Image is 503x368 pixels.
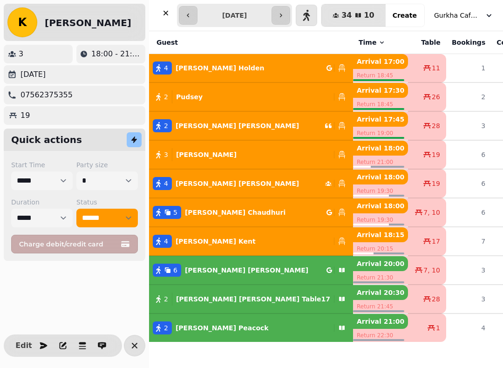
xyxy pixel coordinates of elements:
p: [DATE] [20,69,46,80]
button: 2[PERSON_NAME] Peacock [149,317,353,339]
p: [PERSON_NAME] Chaudhuri [185,208,285,217]
td: 3 [446,256,491,285]
p: [PERSON_NAME] [PERSON_NAME] [185,266,308,275]
span: 19 [432,179,440,188]
button: 2Pudsey [149,86,353,108]
td: 3 [446,111,491,140]
td: 7 [446,227,491,256]
th: Guest [149,31,353,54]
p: [PERSON_NAME] Holden [176,63,265,73]
td: 6 [446,140,491,169]
p: [PERSON_NAME] [176,150,237,159]
span: 7, 10 [423,266,440,275]
p: Arrival 18:15 [353,227,408,242]
td: 6 [446,198,491,227]
label: Duration [11,198,73,207]
button: 4[PERSON_NAME] Holden [149,57,353,79]
td: 6 [446,169,491,198]
p: Arrival 18:00 [353,141,408,156]
button: 4[PERSON_NAME] [PERSON_NAME] [149,172,353,195]
h2: [PERSON_NAME] [45,16,131,29]
span: Gurkha Cafe & Restauarant [434,11,481,20]
td: 4 [446,313,491,342]
span: Edit [18,342,29,349]
p: Return 19:30 [353,213,408,226]
p: [PERSON_NAME] Peacock [176,323,269,333]
button: 2[PERSON_NAME] [PERSON_NAME] Table17 [149,288,353,310]
span: 5 [173,208,177,217]
p: Return 18:45 [353,98,408,111]
span: Charge debit/credit card [19,241,119,247]
p: Pudsey [176,92,203,102]
button: 5[PERSON_NAME] Chaudhuri [149,201,353,224]
p: Return 19:30 [353,184,408,198]
p: Arrival 17:45 [353,112,408,127]
span: 4 [164,179,168,188]
span: Time [359,38,376,47]
p: Arrival 18:00 [353,170,408,184]
p: Return 20:15 [353,242,408,255]
button: 4[PERSON_NAME] Kent [149,230,353,252]
p: Return 21:30 [353,271,408,284]
span: 19 [432,150,440,159]
p: Return 18:45 [353,69,408,82]
span: 1 [436,323,440,333]
p: Return 19:00 [353,127,408,140]
p: Arrival 21:00 [353,314,408,329]
button: Charge debit/credit card [11,235,138,253]
button: Edit [14,336,33,355]
span: Create [393,12,417,19]
span: 4 [164,237,168,246]
span: 26 [432,92,440,102]
h2: Quick actions [11,133,82,146]
p: 18:00 - 21:00 [91,48,142,60]
button: Create [385,4,424,27]
button: Time [359,38,386,47]
span: 4 [164,63,168,73]
p: Return 21:45 [353,300,408,313]
th: Table [408,31,446,54]
span: 34 [341,12,352,19]
p: Arrival 20:00 [353,256,408,271]
span: 17 [432,237,440,246]
span: 2 [164,323,168,333]
span: 10 [364,12,374,19]
p: 3 [19,48,23,60]
p: Arrival 17:00 [353,54,408,69]
p: [PERSON_NAME] Kent [176,237,256,246]
p: Arrival 20:30 [353,285,408,300]
p: [PERSON_NAME] [PERSON_NAME] Table17 [176,294,330,304]
p: Return 22:30 [353,329,408,342]
p: 07562375355 [20,89,73,101]
td: 2 [446,82,491,111]
span: 2 [164,92,168,102]
p: Arrival 18:00 [353,198,408,213]
button: 6[PERSON_NAME] [PERSON_NAME] [149,259,353,281]
span: K [18,17,27,28]
button: Gurkha Cafe & Restauarant [428,7,499,24]
label: Start Time [11,160,73,170]
label: Party size [76,160,138,170]
p: 19 [20,110,30,121]
span: 3 [164,150,168,159]
button: 3[PERSON_NAME] [149,143,353,166]
p: Arrival 17:30 [353,83,408,98]
span: 2 [164,294,168,304]
td: 3 [446,285,491,313]
p: [PERSON_NAME] [PERSON_NAME] [176,121,299,130]
span: 7, 10 [423,208,440,217]
span: 6 [173,266,177,275]
p: [PERSON_NAME] [PERSON_NAME] [176,179,299,188]
td: 1 [446,54,491,83]
label: Status [76,198,138,207]
span: 11 [432,63,440,73]
button: 2[PERSON_NAME] [PERSON_NAME] [149,115,353,137]
button: 3410 [321,4,386,27]
span: 2 [164,121,168,130]
p: Return 21:00 [353,156,408,169]
span: 28 [432,121,440,130]
span: 28 [432,294,440,304]
th: Bookings [446,31,491,54]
